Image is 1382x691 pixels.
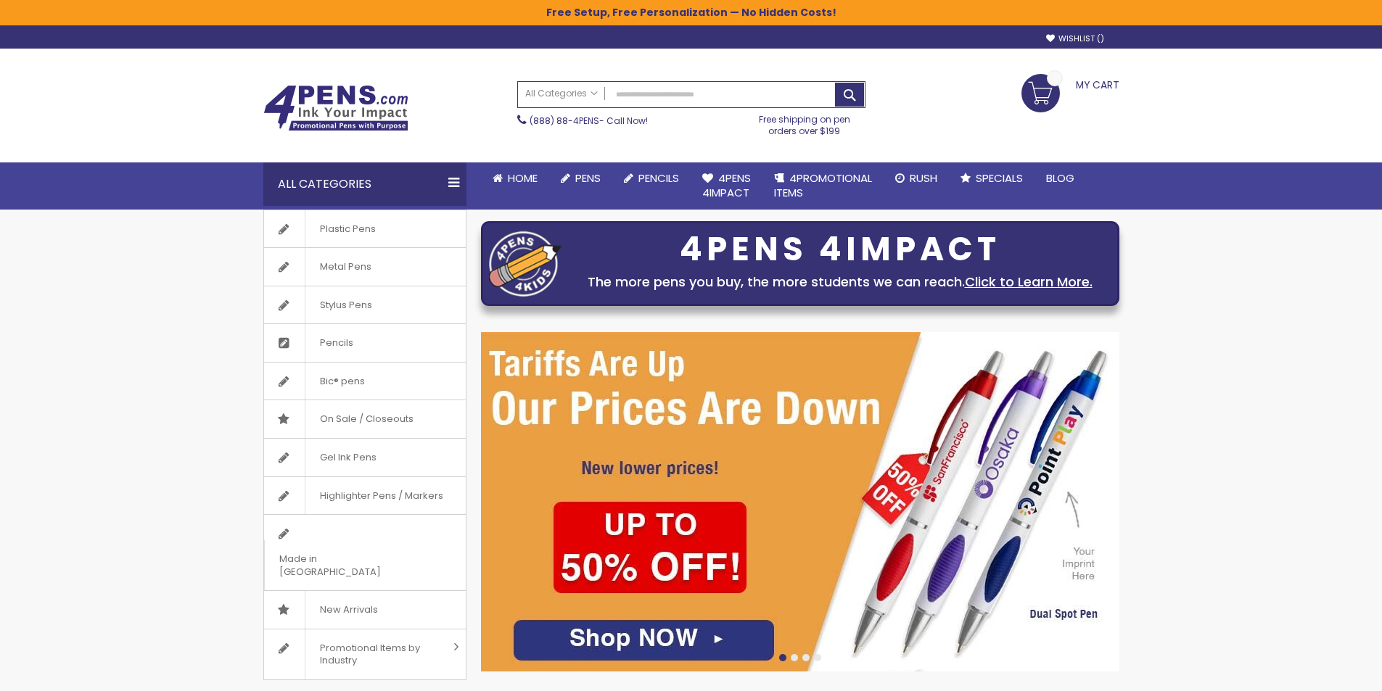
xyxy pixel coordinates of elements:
a: Specials [949,162,1035,194]
a: Pencils [264,324,466,362]
span: Pencils [305,324,368,362]
a: 4Pens4impact [691,162,762,210]
a: (888) 88-4PENS [530,115,599,127]
img: four_pen_logo.png [489,231,562,297]
span: New Arrivals [305,591,392,629]
a: Pens [549,162,612,194]
span: Bic® pens [305,363,379,400]
span: Specials [976,170,1023,186]
img: 4Pens Custom Pens and Promotional Products [263,85,408,131]
div: All Categories [263,162,466,206]
a: Metal Pens [264,248,466,286]
span: Blog [1046,170,1074,186]
span: Metal Pens [305,248,386,286]
a: Click to Learn More. [965,273,1093,291]
a: Home [481,162,549,194]
span: On Sale / Closeouts [305,400,428,438]
img: /cheap-promotional-products.html [481,332,1119,671]
a: Blog [1035,162,1086,194]
a: 4PROMOTIONALITEMS [762,162,884,210]
span: Plastic Pens [305,210,390,248]
span: All Categories [525,88,598,99]
a: New Arrivals [264,591,466,629]
a: Made in [GEOGRAPHIC_DATA] [264,515,466,590]
div: Free shipping on pen orders over $199 [744,108,865,137]
a: On Sale / Closeouts [264,400,466,438]
span: Rush [910,170,937,186]
a: Promotional Items by Industry [264,629,466,679]
span: Stylus Pens [305,286,387,324]
a: Pencils [612,162,691,194]
a: All Categories [518,82,605,106]
div: 4PENS 4IMPACT [569,234,1111,265]
span: Promotional Items by Industry [305,629,448,679]
span: Pens [575,170,601,186]
span: 4PROMOTIONAL ITEMS [774,170,872,200]
a: Rush [884,162,949,194]
span: Pencils [638,170,679,186]
span: Highlighter Pens / Markers [305,477,458,515]
span: Made in [GEOGRAPHIC_DATA] [264,540,429,590]
a: Bic® pens [264,363,466,400]
a: Gel Ink Pens [264,439,466,476]
a: Highlighter Pens / Markers [264,477,466,515]
a: Stylus Pens [264,286,466,324]
span: Home [508,170,538,186]
span: - Call Now! [530,115,648,127]
span: 4Pens 4impact [702,170,751,200]
a: Plastic Pens [264,210,466,248]
div: The more pens you buy, the more students we can reach. [569,272,1111,292]
a: Wishlist [1046,33,1104,44]
span: Gel Ink Pens [305,439,391,476]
